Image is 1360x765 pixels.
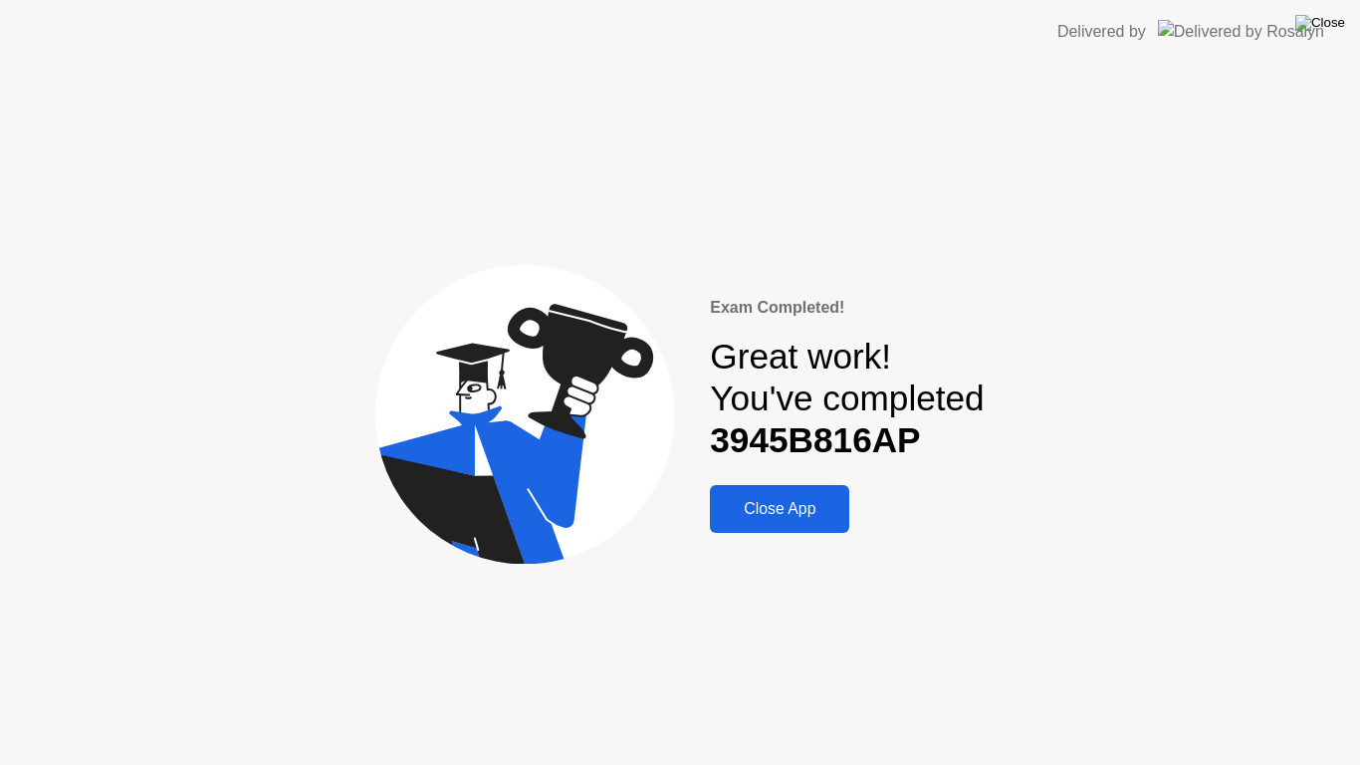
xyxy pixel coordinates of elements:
div: Great work! You've completed [710,336,984,462]
button: Close App [710,485,849,533]
div: Exam Completed! [710,296,984,320]
div: Delivered by [1057,20,1146,44]
div: Close App [716,500,843,518]
img: Close [1295,15,1345,31]
b: 3945B816AP [710,420,920,459]
img: Delivered by Rosalyn [1158,20,1324,43]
